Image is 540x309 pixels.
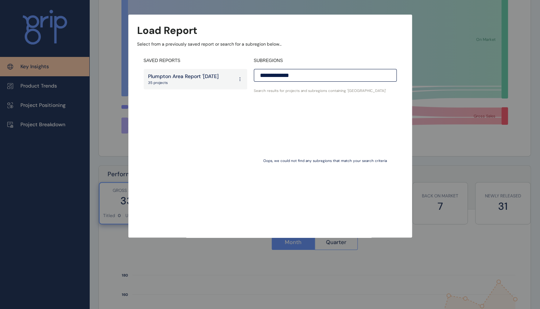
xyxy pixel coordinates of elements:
[148,73,219,80] p: Plumpton Area Report '[DATE]
[144,58,247,64] h4: SAVED REPORTS
[254,58,397,64] h4: SUBREGIONS
[254,88,397,93] p: Search results for projects and subregions containing ' [GEOGRAPHIC_DATA] '
[137,23,197,38] h3: Load Report
[137,41,403,47] p: Select from a previously saved report or search for a subregion below...
[263,158,387,163] p: Oops, we could not find any subregions that match your search criteria
[148,80,219,85] p: 35 projects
